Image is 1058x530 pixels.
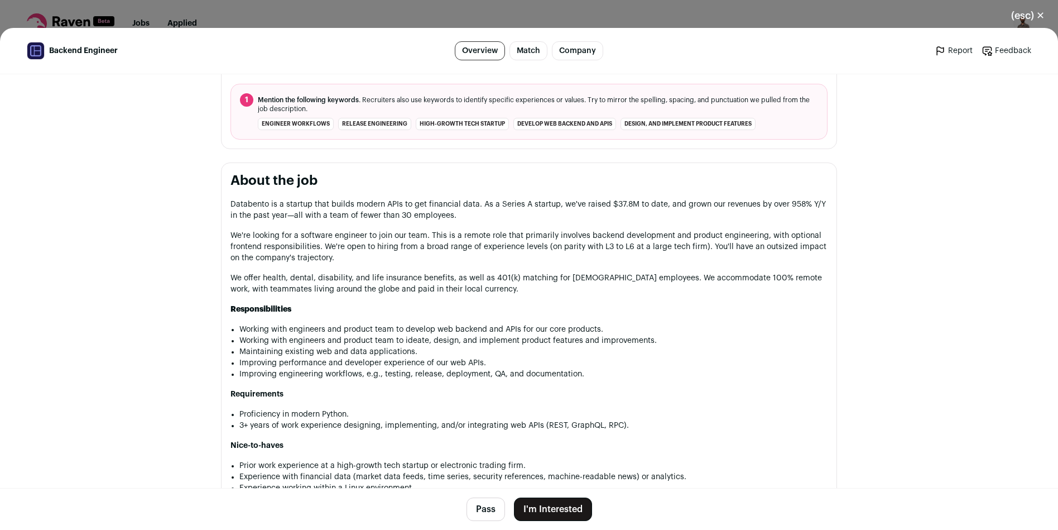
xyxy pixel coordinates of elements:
[49,45,118,56] span: Backend Engineer
[982,45,1031,56] a: Feedback
[240,93,253,107] span: 1
[27,42,44,59] img: db4a9b619fa1eedc1ec001a2565a2b0a0214ff28e93683978a0bc295ea1b59b6.jpg
[258,118,334,130] li: engineer workflows
[416,118,509,130] li: high-growth tech startup
[514,498,592,521] button: I'm Interested
[239,369,828,380] li: Improving engineering workflows, e.g., testing, release, deployment, QA, and documentation.
[230,230,828,264] p: We're looking for a software engineer to join our team. This is a remote role that primarily invo...
[230,440,828,451] h3: Nice-to-haves
[258,96,818,113] span: . Recruiters also use keywords to identify specific experiences or values. Try to mirror the spel...
[513,118,616,130] li: develop web backend and APIs
[239,324,828,335] li: Working with engineers and product team to develop web backend and APIs for our core products.
[509,41,547,60] a: Match
[239,420,828,431] li: 3+ years of work experience designing, implementing, and/or integrating web APIs (REST, GraphQL, ...
[455,41,505,60] a: Overview
[230,199,828,221] p: Databento is a startup that builds modern APIs to get financial data. As a Series A startup, we'v...
[230,172,828,190] h2: About the job
[239,471,828,483] li: Experience with financial data (market data feeds, time series, security references, machine-read...
[998,3,1058,28] button: Close modal
[552,41,603,60] a: Company
[621,118,756,130] li: design, and implement product features
[338,118,411,130] li: release engineering
[239,409,828,420] li: Proficiency in modern Python.
[935,45,973,56] a: Report
[230,305,291,313] strong: Responsibilities
[239,483,828,494] li: Experience working within a Linux environment.
[239,357,828,369] li: Improving performance and developer experience of our web APIs.
[239,346,828,357] li: Maintaining existing web and data applications.
[258,97,359,103] span: Mention the following keywords
[230,273,828,295] p: We offer health, dental, disability, and life insurance benefits, as well as 401(k) matching for ...
[230,389,828,400] h3: Requirements
[239,460,828,471] li: Prior work experience at a high-growth tech startup or electronic trading firm.
[467,498,505,521] button: Pass
[239,335,828,346] li: Working with engineers and product team to ideate, design, and implement product features and imp...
